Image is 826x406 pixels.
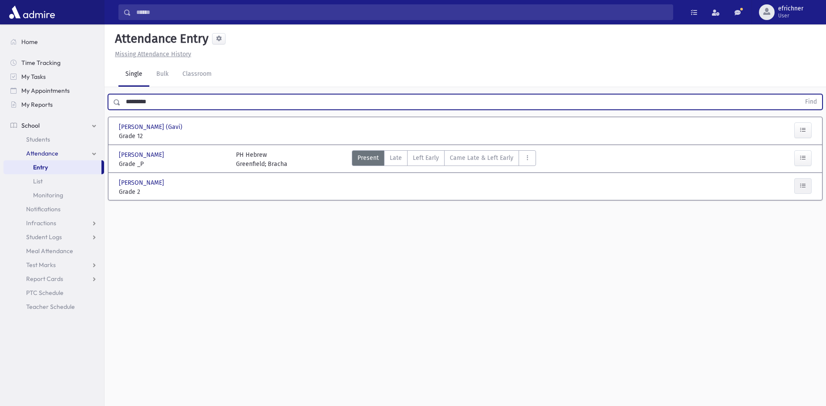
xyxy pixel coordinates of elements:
span: Late [390,153,402,162]
a: List [3,174,104,188]
a: Classroom [175,62,219,87]
span: Attendance [26,149,58,157]
a: PTC Schedule [3,286,104,300]
span: My Appointments [21,87,70,95]
a: Meal Attendance [3,244,104,258]
a: Infractions [3,216,104,230]
a: Notifications [3,202,104,216]
a: Student Logs [3,230,104,244]
span: Grade _P [119,159,227,169]
span: My Reports [21,101,53,108]
div: PH Hebrew Greenfield; Bracha [236,150,287,169]
a: My Tasks [3,70,104,84]
a: Single [118,62,149,87]
a: My Reports [3,98,104,112]
span: Student Logs [26,233,62,241]
span: Test Marks [26,261,56,269]
input: Search [131,4,673,20]
span: Time Tracking [21,59,61,67]
span: My Tasks [21,73,46,81]
a: Monitoring [3,188,104,202]
a: Home [3,35,104,49]
span: Teacher Schedule [26,303,75,311]
a: Teacher Schedule [3,300,104,314]
div: AttTypes [352,150,536,169]
span: Meal Attendance [26,247,73,255]
span: List [33,177,43,185]
span: [PERSON_NAME] [119,178,166,187]
span: Left Early [413,153,439,162]
span: Notifications [26,205,61,213]
span: efrichner [778,5,803,12]
a: Report Cards [3,272,104,286]
img: AdmirePro [7,3,57,21]
u: Missing Attendance History [115,51,191,58]
span: Entry [33,163,48,171]
span: Came Late & Left Early [450,153,513,162]
a: Test Marks [3,258,104,272]
span: User [778,12,803,19]
a: Entry [3,160,101,174]
a: Time Tracking [3,56,104,70]
span: Infractions [26,219,56,227]
span: Grade 2 [119,187,227,196]
a: School [3,118,104,132]
a: Bulk [149,62,175,87]
a: Students [3,132,104,146]
span: Home [21,38,38,46]
span: Grade 12 [119,132,227,141]
span: Students [26,135,50,143]
a: Missing Attendance History [111,51,191,58]
span: School [21,122,40,129]
span: Report Cards [26,275,63,283]
span: Present [357,153,379,162]
button: Find [800,95,822,109]
span: PTC Schedule [26,289,64,297]
a: Attendance [3,146,104,160]
h5: Attendance Entry [111,31,209,46]
span: [PERSON_NAME] (Gavi) [119,122,184,132]
span: [PERSON_NAME] [119,150,166,159]
span: Monitoring [33,191,63,199]
a: My Appointments [3,84,104,98]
